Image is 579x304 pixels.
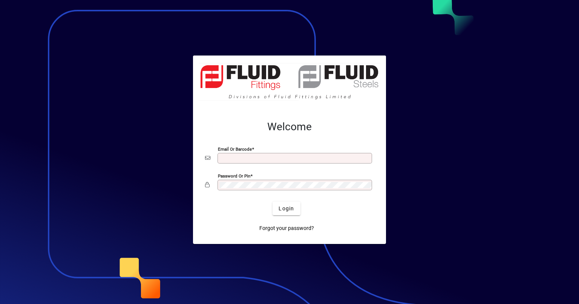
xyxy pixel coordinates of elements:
[218,147,252,152] mat-label: Email or Barcode
[279,205,294,213] span: Login
[218,173,250,179] mat-label: Password or Pin
[256,221,317,235] a: Forgot your password?
[205,120,374,133] h2: Welcome
[273,202,300,215] button: Login
[259,224,314,232] span: Forgot your password?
